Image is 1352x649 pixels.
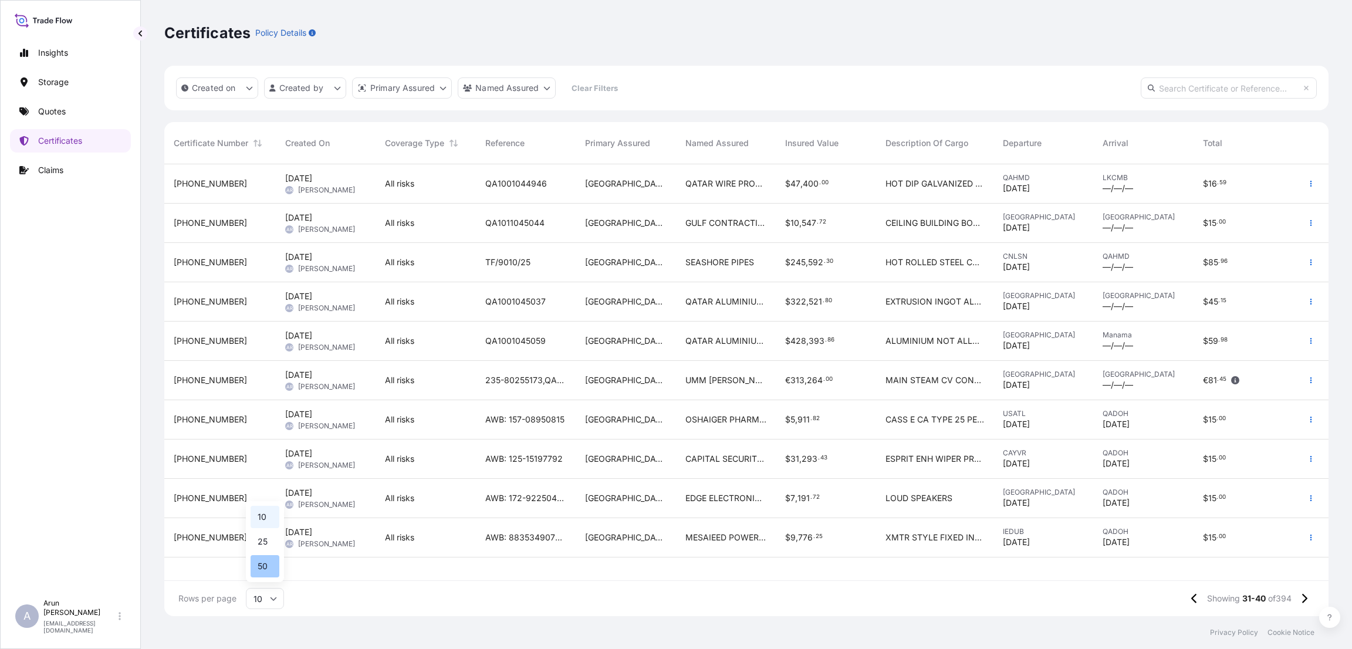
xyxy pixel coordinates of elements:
[806,258,808,266] span: ,
[806,298,809,306] span: ,
[458,77,556,99] button: cargoOwner Filter options
[823,299,824,303] span: .
[298,303,355,313] span: [PERSON_NAME]
[38,164,63,176] p: Claims
[286,302,293,314] span: AR
[585,453,666,465] span: [GEOGRAPHIC_DATA]
[10,129,131,153] a: Certificates
[585,532,666,543] span: [GEOGRAPHIC_DATA]
[485,296,546,307] span: QA1001045037
[255,27,306,39] p: Policy Details
[174,217,247,229] span: [PHONE_NUMBER]
[10,70,131,94] a: Storage
[286,499,293,511] span: AR
[1103,182,1133,194] span: —/—/—
[785,137,839,149] span: Insured Value
[1103,409,1184,418] span: QADOH
[813,535,815,539] span: .
[785,455,790,463] span: $
[485,217,545,229] span: QA1011045044
[819,181,821,185] span: .
[585,217,666,229] span: [GEOGRAPHIC_DATA]
[1003,448,1084,458] span: CAYVR
[562,79,627,97] button: Clear Filters
[174,256,247,268] span: [PHONE_NUMBER]
[1218,299,1220,303] span: .
[785,337,790,345] span: $
[790,337,806,345] span: 428
[1217,377,1219,381] span: .
[385,453,414,465] span: All risks
[447,136,461,150] button: Sort
[1003,173,1084,182] span: QAHMD
[825,299,832,303] span: 80
[1103,300,1133,312] span: —/—/—
[685,532,766,543] span: MESAIEED POWER COMPANY LIMITED
[1003,379,1030,391] span: [DATE]
[685,296,766,307] span: QATAR ALUMINIUM LIMITED COMPANY (Q.S.C)
[1203,258,1208,266] span: $
[286,342,293,353] span: AR
[1218,338,1220,342] span: .
[23,610,31,622] span: A
[298,264,355,273] span: [PERSON_NAME]
[286,420,293,432] span: AR
[685,492,766,504] span: EDGE ELECTRONICS TRADING WLL
[796,533,798,542] span: ,
[813,417,820,421] span: 82
[385,492,414,504] span: All risks
[790,258,806,266] span: 245
[174,414,247,425] span: [PHONE_NUMBER]
[485,453,563,465] span: AWB: 125-15197792
[885,137,968,149] span: Description Of Cargo
[385,374,414,386] span: All risks
[1216,220,1218,224] span: .
[10,158,131,182] a: Claims
[485,335,546,347] span: QA1001045059
[785,494,790,502] span: $
[685,374,766,386] span: UMM [PERSON_NAME] POWER PLANT
[685,178,766,190] span: QATAR WIRE PRODUCTS CO LLC
[485,414,565,425] span: AWB: 157-08950815
[1003,182,1030,194] span: [DATE]
[1103,370,1184,379] span: [GEOGRAPHIC_DATA]
[192,82,236,94] p: Created on
[785,219,790,227] span: $
[1210,628,1258,637] a: Privacy Policy
[285,448,312,459] span: [DATE]
[298,343,355,352] span: [PERSON_NAME]
[1103,222,1133,234] span: —/—/—
[1208,337,1218,345] span: 59
[1103,291,1184,300] span: [GEOGRAPHIC_DATA]
[285,173,312,184] span: [DATE]
[1103,261,1133,273] span: —/—/—
[1103,458,1130,469] span: [DATE]
[1003,252,1084,261] span: CNLSN
[298,225,355,234] span: [PERSON_NAME]
[823,377,825,381] span: .
[1103,379,1133,391] span: —/—/—
[790,415,795,424] span: 5
[1203,180,1208,188] span: $
[795,415,797,424] span: ,
[809,337,824,345] span: 393
[806,337,809,345] span: ,
[1203,415,1208,424] span: $
[1221,338,1228,342] span: 98
[1267,628,1314,637] p: Cookie Notice
[1103,527,1184,536] span: QADOH
[817,220,819,224] span: .
[286,263,293,275] span: AR
[298,382,355,391] span: [PERSON_NAME]
[790,533,796,542] span: 9
[285,290,312,302] span: [DATE]
[385,256,414,268] span: All risks
[1141,77,1317,99] input: Search Certificate or Reference...
[795,494,797,502] span: ,
[1203,137,1222,149] span: Total
[1219,220,1226,224] span: 00
[819,220,826,224] span: 72
[485,256,530,268] span: TF/9010/25
[1208,415,1216,424] span: 15
[1203,376,1208,384] span: €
